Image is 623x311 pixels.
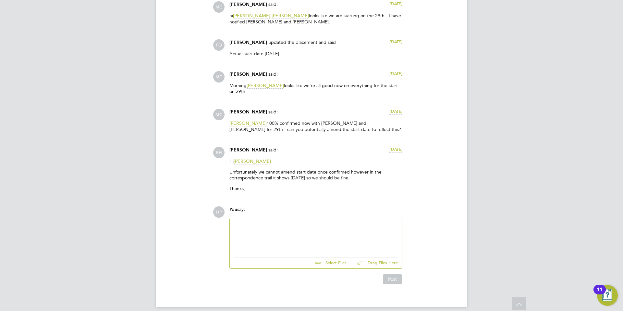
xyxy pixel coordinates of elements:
[389,39,402,45] span: [DATE]
[229,206,402,218] div: say:
[229,13,402,24] p: hi looks like we are starting on the 29th - I have notified [PERSON_NAME] and [PERSON_NAME].
[213,39,225,51] span: FO
[597,290,603,298] div: 11
[213,206,225,218] span: HP
[268,71,278,77] span: said:
[229,51,402,57] p: Actual start date [DATE]
[272,13,309,19] span: [PERSON_NAME]
[213,147,225,158] span: RH
[268,1,278,7] span: said:
[229,71,267,77] span: [PERSON_NAME]
[229,2,267,7] span: [PERSON_NAME]
[233,13,270,19] span: [PERSON_NAME]
[247,83,284,89] span: [PERSON_NAME]
[389,109,402,114] span: [DATE]
[229,109,267,115] span: [PERSON_NAME]
[213,1,225,13] span: MC
[213,71,225,83] span: MC
[229,83,402,94] p: Morning looks like we're all good now on everything for the start on 29th
[229,120,402,132] p: 100% confirmed now with [PERSON_NAME] and [PERSON_NAME] for 29th - can you potentially amend the ...
[389,1,402,6] span: [DATE]
[383,274,402,284] button: Post
[268,39,336,45] span: updated the placement and said
[389,147,402,152] span: [DATE]
[229,158,402,164] p: Hi
[352,256,398,270] button: Drag Files Here
[229,147,267,153] span: [PERSON_NAME]
[229,40,267,45] span: [PERSON_NAME]
[229,169,402,181] p: Unfortunately we cannot amend start date once confirmed however in the correspondence trail it sh...
[229,207,237,212] span: You
[234,158,271,164] span: [PERSON_NAME]
[597,285,618,306] button: Open Resource Center, 11 new notifications
[268,147,278,153] span: said:
[268,109,278,115] span: said:
[229,186,402,191] p: Thanks,
[389,71,402,76] span: [DATE]
[229,120,267,126] span: [PERSON_NAME]
[213,109,225,120] span: MC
